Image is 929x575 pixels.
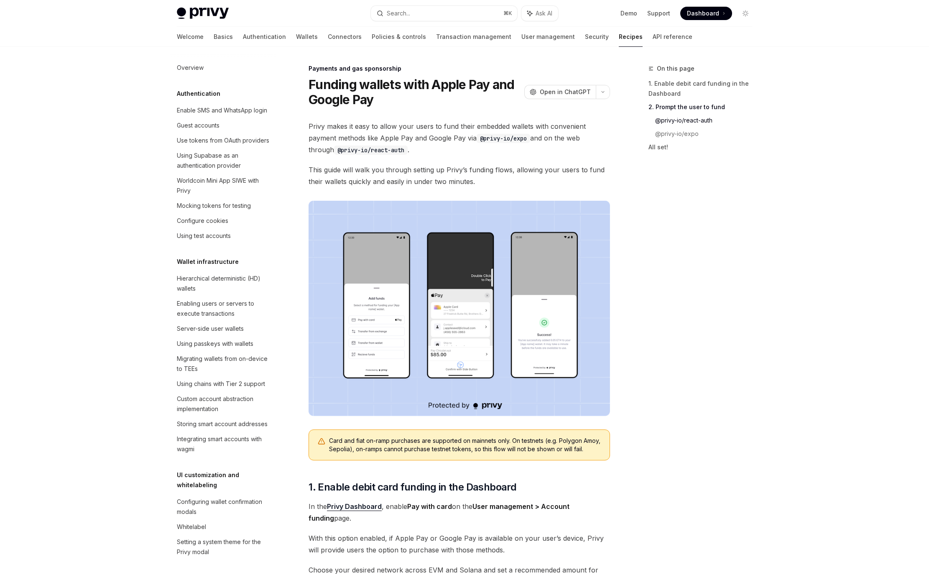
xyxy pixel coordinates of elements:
[170,432,277,457] a: Integrating smart accounts with wagmi
[177,522,206,532] div: Whitelabel
[309,164,610,187] span: This guide will walk you through setting up Privy’s funding flows, allowing your users to fund th...
[177,537,272,557] div: Setting a system theme for the Privy modal
[177,394,272,414] div: Custom account abstraction implementation
[648,141,759,154] a: All set!
[170,417,277,432] a: Storing smart account addresses
[214,27,233,47] a: Basics
[177,89,220,99] h5: Authentication
[540,88,591,96] span: Open in ChatGPT
[327,502,382,511] a: Privy Dashboard
[521,27,575,47] a: User management
[177,176,272,196] div: Worldcoin Mini App SIWE with Privy
[657,64,694,74] span: On this page
[177,379,265,389] div: Using chains with Tier 2 support
[653,27,692,47] a: API reference
[177,339,253,349] div: Using passkeys with wallets
[177,497,272,517] div: Configuring wallet confirmation modals
[309,501,610,524] span: In the , enable on the page.
[170,376,277,391] a: Using chains with Tier 2 support
[170,118,277,133] a: Guest accounts
[177,8,229,19] img: light logo
[177,324,244,334] div: Server-side user wallets
[477,134,530,143] code: @privy-io/expo
[371,6,517,21] button: Search...⌘K
[328,27,362,47] a: Connectors
[170,103,277,118] a: Enable SMS and WhatsApp login
[620,9,637,18] a: Demo
[309,77,521,107] h1: Funding wallets with Apple Pay and Google Pay
[170,198,277,213] a: Mocking tokens for testing
[687,9,719,18] span: Dashboard
[309,120,610,156] span: Privy makes it easy to allow your users to fund their embedded wallets with convenient payment me...
[521,6,558,21] button: Ask AI
[503,10,512,17] span: ⌘ K
[170,173,277,198] a: Worldcoin Mini App SIWE with Privy
[309,201,610,416] img: card-based-funding
[647,9,670,18] a: Support
[170,271,277,296] a: Hierarchical deterministic (HD) wallets
[524,85,596,99] button: Open in ChatGPT
[177,105,267,115] div: Enable SMS and WhatsApp login
[177,63,204,73] div: Overview
[739,7,752,20] button: Toggle dark mode
[170,213,277,228] a: Configure cookies
[170,60,277,75] a: Overview
[170,133,277,148] a: Use tokens from OAuth providers
[177,257,239,267] h5: Wallet infrastructure
[680,7,732,20] a: Dashboard
[177,135,269,146] div: Use tokens from OAuth providers
[334,146,408,155] code: @privy-io/react-auth
[536,9,552,18] span: Ask AI
[329,437,601,453] div: Card and fiat on-ramp purchases are supported on mainnets only. On testnets (e.g. Polygon Amoy, S...
[177,231,231,241] div: Using test accounts
[655,114,759,127] a: @privy-io/react-auth
[170,321,277,336] a: Server-side user wallets
[170,351,277,376] a: Migrating wallets from on-device to TEEs
[585,27,609,47] a: Security
[170,519,277,534] a: Whitelabel
[177,201,251,211] div: Mocking tokens for testing
[619,27,643,47] a: Recipes
[317,437,326,446] svg: Warning
[177,151,272,171] div: Using Supabase as an authentication provider
[177,120,219,130] div: Guest accounts
[170,296,277,321] a: Enabling users or servers to execute transactions
[170,336,277,351] a: Using passkeys with wallets
[309,532,610,556] span: With this option enabled, if Apple Pay or Google Pay is available on your user’s device, Privy wi...
[436,27,511,47] a: Transaction management
[177,299,272,319] div: Enabling users or servers to execute transactions
[296,27,318,47] a: Wallets
[648,77,759,100] a: 1. Enable debit card funding in the Dashboard
[170,228,277,243] a: Using test accounts
[170,391,277,417] a: Custom account abstraction implementation
[177,419,268,429] div: Storing smart account addresses
[387,8,410,18] div: Search...
[177,434,272,454] div: Integrating smart accounts with wagmi
[407,502,452,511] strong: Pay with card
[177,27,204,47] a: Welcome
[170,494,277,519] a: Configuring wallet confirmation modals
[170,534,277,560] a: Setting a system theme for the Privy modal
[648,100,759,114] a: 2. Prompt the user to fund
[177,273,272,294] div: Hierarchical deterministic (HD) wallets
[177,216,228,226] div: Configure cookies
[655,127,759,141] a: @privy-io/expo
[372,27,426,47] a: Policies & controls
[170,148,277,173] a: Using Supabase as an authentication provider
[309,64,610,73] div: Payments and gas sponsorship
[309,480,516,494] span: 1. Enable debit card funding in the Dashboard
[177,470,277,490] h5: UI customization and whitelabeling
[243,27,286,47] a: Authentication
[177,354,272,374] div: Migrating wallets from on-device to TEEs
